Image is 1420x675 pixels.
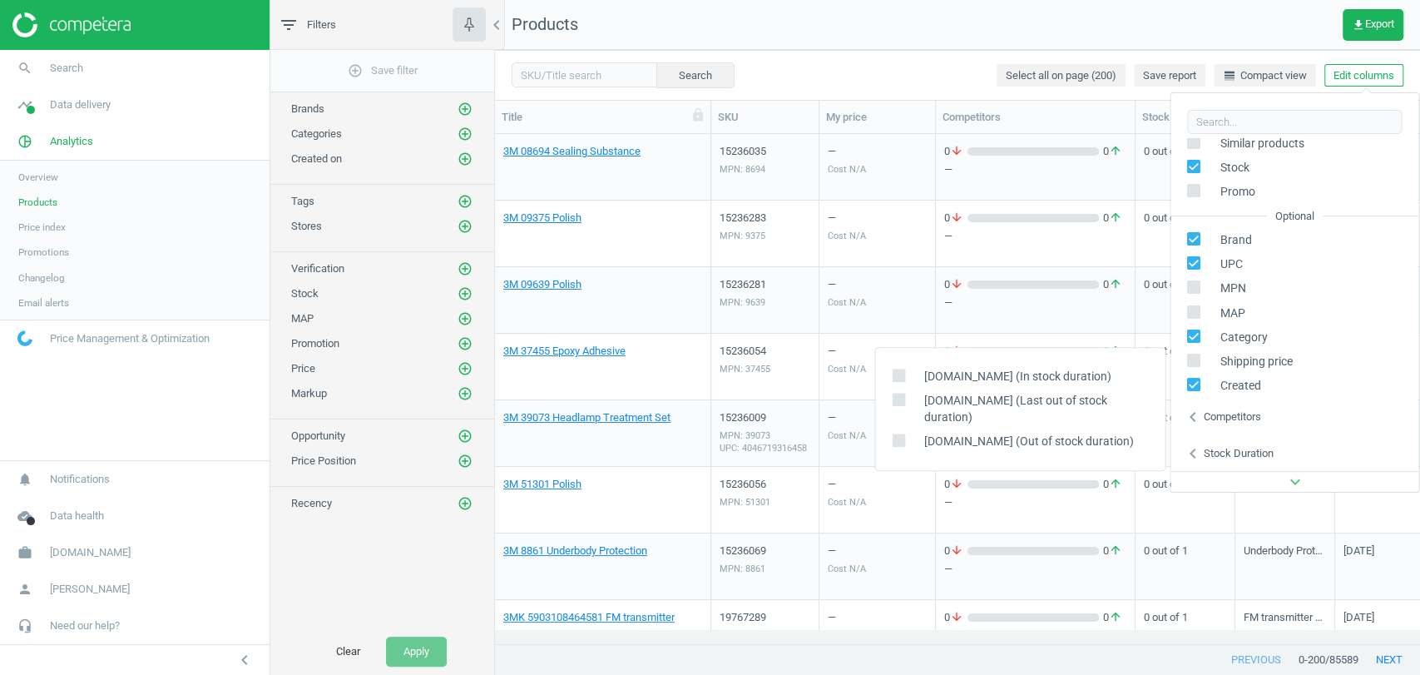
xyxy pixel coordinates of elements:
[656,62,735,87] button: Search
[457,261,473,277] button: add_circle_outline
[943,110,1128,125] div: Competitors
[828,543,866,598] div: —
[487,15,507,35] i: chevron_left
[944,495,1126,510] div: —
[1343,543,1374,598] div: [DATE]
[50,545,131,560] span: [DOMAIN_NAME]
[512,62,657,87] input: SKU/Title search
[291,152,342,165] span: Created on
[291,220,322,232] span: Stores
[1134,64,1205,87] button: Save report
[235,650,255,670] i: chevron_left
[944,562,1126,577] div: —
[224,649,265,671] button: chevron_left
[916,393,1148,425] span: [DOMAIN_NAME] (Last out of stock duration)
[458,261,473,276] i: add_circle_outline
[18,221,66,234] span: Price index
[307,17,336,32] span: Filters
[458,151,473,166] i: add_circle_outline
[944,344,967,359] span: 0
[1244,610,1326,664] div: FM transmitter 100169
[503,610,675,625] a: 3MK 5903108464581 FM transmitter
[1211,330,1267,345] span: Category
[828,496,866,509] div: Cost N/A
[944,543,967,558] span: 0
[457,495,473,512] button: add_circle_outline
[503,543,647,558] a: 3M 8861 Underbody Protection
[828,144,866,198] div: —
[291,497,332,509] span: Recency
[828,363,866,375] div: Cost N/A
[1109,277,1122,292] i: arrow_upward
[18,271,65,285] span: Changelog
[50,331,210,346] span: Price Management & Optimization
[1109,477,1122,492] i: arrow_upward
[720,230,810,242] div: MPN: 9375
[458,361,473,376] i: add_circle_outline
[718,110,812,125] div: SKU
[950,543,963,558] i: arrow_downward
[9,89,41,121] i: timeline
[1109,344,1122,359] i: arrow_upward
[386,637,447,667] button: Apply
[458,429,473,444] i: add_circle_outline
[18,171,58,184] span: Overview
[1211,232,1251,248] span: Brand
[457,151,473,167] button: add_circle_outline
[1144,136,1226,198] div: 0 out of 1
[828,163,866,176] div: Cost N/A
[458,311,473,326] i: add_circle_outline
[1099,543,1126,558] span: 0
[1352,18,1394,32] span: Export
[18,196,57,209] span: Products
[503,144,641,159] a: 3M 08694 Sealing Substance
[1267,209,1323,224] div: Optional
[944,295,1126,310] div: —
[50,61,83,76] span: Search
[720,496,810,509] div: MPN: 51301
[291,262,344,275] span: Verification
[1325,653,1358,668] span: / 85589
[828,477,866,531] div: —
[944,229,1126,244] div: —
[720,277,810,292] div: 15236281
[1211,378,1260,394] span: Created
[1244,543,1326,598] div: Underbody Protection 1851
[457,453,473,469] button: add_circle_outline
[826,110,928,125] div: My price
[1214,64,1316,87] button: line_weightCompact view
[944,628,1126,643] div: —
[503,211,581,226] a: 3M 09375 Polish
[1352,18,1365,32] i: get_app
[1144,335,1226,398] div: 0 out of 1
[458,454,473,469] i: add_circle_outline
[1099,344,1126,359] span: 0
[291,312,314,325] span: MAP
[279,15,299,35] i: filter_list
[348,63,418,78] span: Save filter
[457,285,473,302] button: add_circle_outline
[1203,409,1260,424] div: Competitors
[1211,136,1304,151] span: Similar products
[458,286,473,301] i: add_circle_outline
[1183,444,1203,464] i: chevron_left
[458,336,473,351] i: add_circle_outline
[1187,110,1402,135] input: Search...
[457,360,473,377] button: add_circle_outline
[828,410,866,464] div: —
[1099,211,1126,226] span: 0
[1099,610,1126,625] span: 0
[1143,68,1196,83] span: Save report
[457,385,473,402] button: add_circle_outline
[720,211,810,226] div: 15236283
[319,637,378,667] button: Clear
[503,410,670,425] a: 3M 39073 Headlamp Treatment Set
[1109,543,1122,558] i: arrow_upward
[457,218,473,235] button: add_circle_outline
[12,12,131,37] img: ajHJNr6hYgQAAAAASUVORK5CYII=
[1144,202,1226,265] div: 0 out of 1
[9,537,41,568] i: work
[50,97,111,112] span: Data delivery
[458,386,473,401] i: add_circle_outline
[270,54,494,87] button: add_circle_outlineSave filter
